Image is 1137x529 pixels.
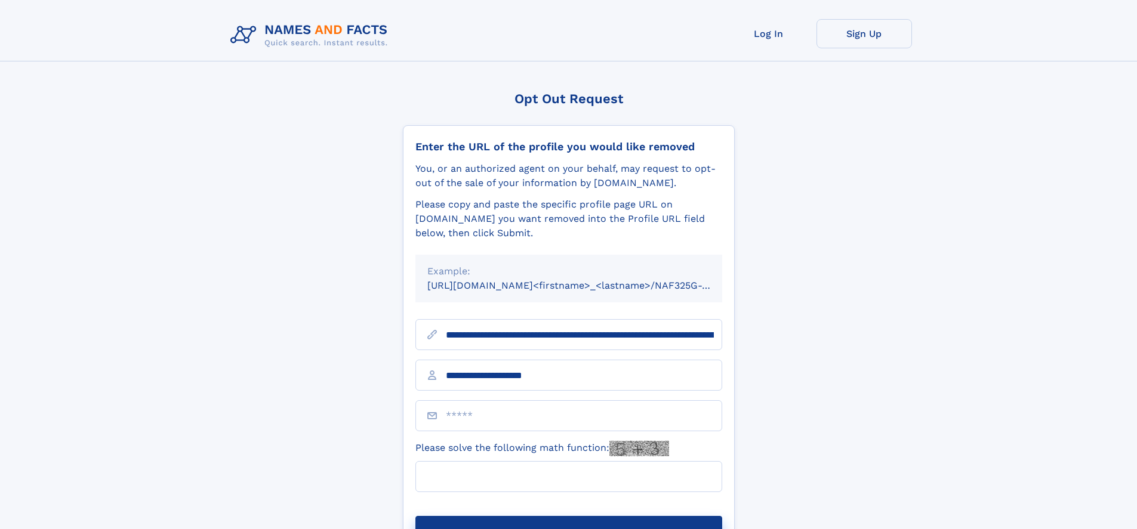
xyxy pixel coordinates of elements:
[403,91,735,106] div: Opt Out Request
[721,19,816,48] a: Log In
[415,441,669,456] label: Please solve the following math function:
[816,19,912,48] a: Sign Up
[427,280,745,291] small: [URL][DOMAIN_NAME]<firstname>_<lastname>/NAF325G-xxxxxxxx
[415,197,722,240] div: Please copy and paste the specific profile page URL on [DOMAIN_NAME] you want removed into the Pr...
[427,264,710,279] div: Example:
[226,19,398,51] img: Logo Names and Facts
[415,162,722,190] div: You, or an authorized agent on your behalf, may request to opt-out of the sale of your informatio...
[415,140,722,153] div: Enter the URL of the profile you would like removed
